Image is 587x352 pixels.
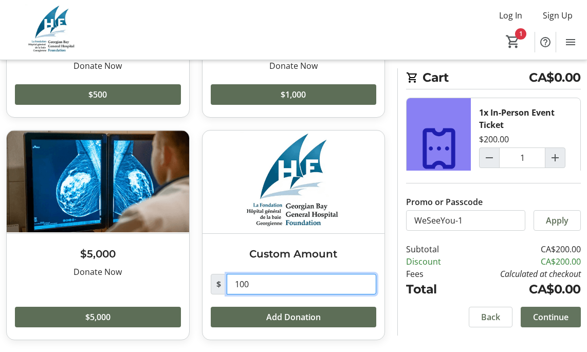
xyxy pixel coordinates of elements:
div: Donate Now [211,60,377,72]
td: Discount [406,255,459,268]
h3: Custom Amount [211,246,377,262]
input: Donation Amount [227,274,377,294]
button: Add Donation [211,307,377,327]
button: Help [535,32,556,52]
button: Decrement by one [480,148,499,168]
div: 1x In-Person Event Ticket [479,106,572,131]
img: $5,000 [7,131,189,233]
td: Calculated at checkout [459,268,581,280]
button: Back [469,307,512,327]
h2: Cart [406,68,581,89]
td: Fees [406,268,459,280]
button: Apply [534,210,581,231]
span: $1,000 [281,88,306,101]
button: Cart [504,32,522,51]
td: Total [406,280,459,299]
td: CA$0.00 [459,280,581,299]
span: $500 [88,88,107,101]
span: Log In [499,9,522,22]
span: Add Donation [266,311,321,323]
h3: $5,000 [15,246,181,262]
button: Increment by one [545,148,565,168]
button: $500 [15,84,181,105]
button: Remove [479,170,536,191]
td: CA$200.00 [459,255,581,268]
img: Custom Amount [203,131,385,233]
button: Continue [521,307,581,327]
span: Continue [533,311,568,323]
span: $ [211,274,227,294]
span: Apply [546,214,568,227]
input: In-Person Event Ticket Quantity [499,147,545,168]
button: Log In [491,7,530,24]
span: Sign Up [543,9,573,22]
label: Promo or Passcode [406,196,483,208]
button: Menu [560,32,581,52]
div: Donate Now [15,60,181,72]
span: CA$0.00 [529,68,581,87]
td: CA$200.00 [459,243,581,255]
input: Enter promo or passcode [406,210,525,231]
div: $200.00 [479,133,509,145]
img: Georgian Bay General Hospital Foundation's Logo [6,4,98,55]
td: Subtotal [406,243,459,255]
span: $5,000 [85,311,111,323]
span: Back [481,311,500,323]
button: $5,000 [15,307,181,327]
div: Donate Now [15,266,181,278]
button: $1,000 [211,84,377,105]
button: Sign Up [535,7,581,24]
